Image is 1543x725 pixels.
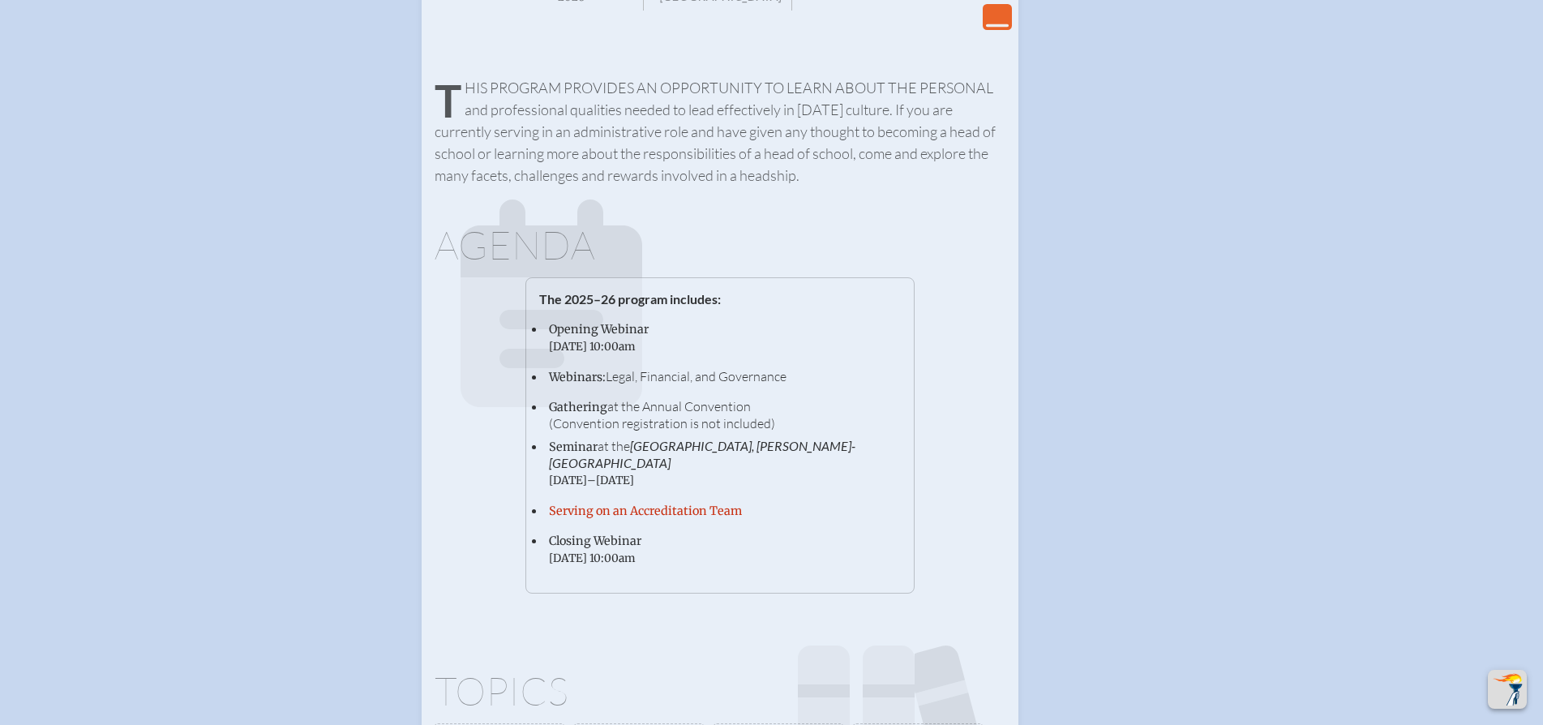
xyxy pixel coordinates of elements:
[435,671,1005,710] h1: Topics
[546,398,901,431] li: at the Annual Convention (Convention registration is not included)
[549,438,855,470] span: [GEOGRAPHIC_DATA], [PERSON_NAME]-[GEOGRAPHIC_DATA]
[549,438,888,489] p: at the
[1488,670,1527,709] button: Scroll Top
[549,400,607,414] span: Gathering
[549,440,598,454] span: Seminar
[1491,673,1524,706] img: To the top
[549,534,641,548] span: Closing Webinar
[549,551,636,565] span: [DATE] 10:00am
[435,225,1005,264] h1: Agenda
[549,474,634,487] span: [DATE]–[DATE]
[549,368,888,385] p: Legal, Financial, and Governance
[549,504,742,518] a: Serving on an Accreditation Team
[435,77,1005,187] p: This program provides an opportunity to learn about the personal and professional qualities neede...
[549,322,649,337] span: Opening Webinar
